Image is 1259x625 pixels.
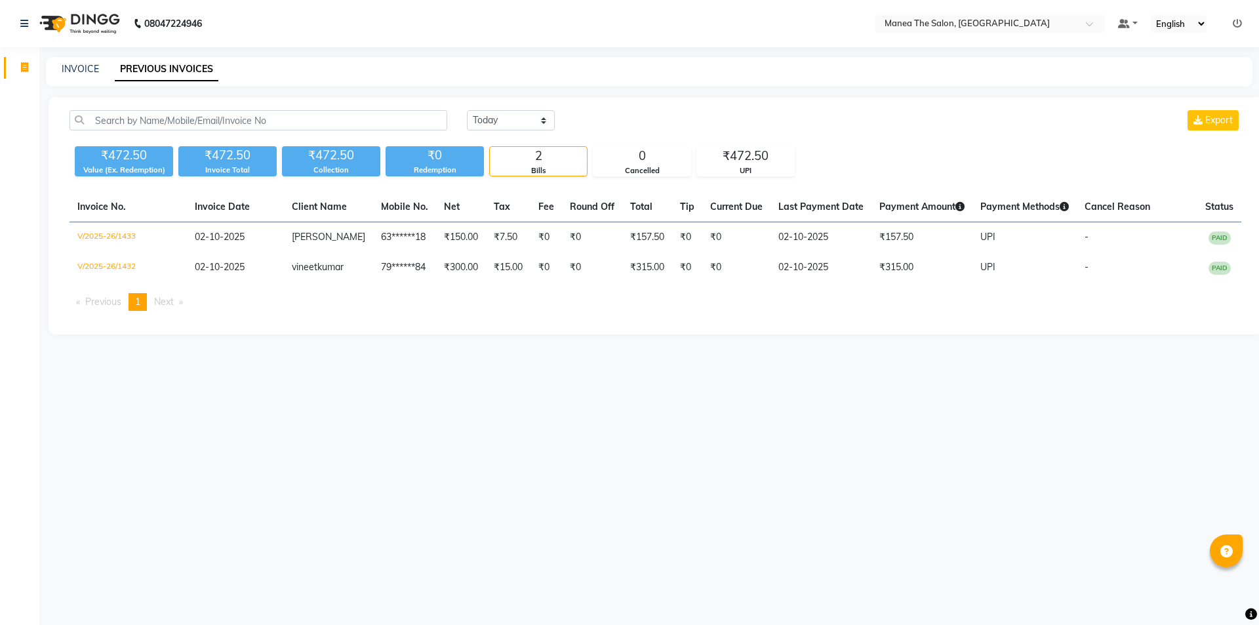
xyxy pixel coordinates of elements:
a: INVOICE [62,63,99,75]
td: ₹0 [530,222,562,253]
nav: Pagination [70,293,1241,311]
span: Payment Methods [980,201,1069,212]
div: Value (Ex. Redemption) [75,165,173,176]
span: - [1085,261,1089,273]
span: 02-10-2025 [195,231,245,243]
span: Mobile No. [381,201,428,212]
span: Cancel Reason [1085,201,1150,212]
span: UPI [980,261,995,273]
td: ₹0 [530,252,562,283]
span: vineet [292,261,317,273]
span: [PERSON_NAME] [292,231,365,243]
td: ₹0 [702,222,770,253]
span: Export [1205,114,1233,126]
td: ₹0 [562,252,622,283]
div: UPI [697,165,794,176]
div: Redemption [386,165,484,176]
span: Net [444,201,460,212]
span: Client Name [292,201,347,212]
div: 2 [490,147,587,165]
div: ₹472.50 [178,146,277,165]
span: Status [1205,201,1233,212]
span: Current Due [710,201,763,212]
div: Cancelled [593,165,690,176]
span: Previous [85,296,121,308]
span: 1 [135,296,140,308]
td: 02-10-2025 [770,222,871,253]
div: Bills [490,165,587,176]
td: ₹0 [702,252,770,283]
td: ₹15.00 [486,252,530,283]
td: 02-10-2025 [770,252,871,283]
span: Total [630,201,652,212]
td: V/2025-26/1432 [70,252,187,283]
div: ₹0 [386,146,484,165]
td: ₹315.00 [622,252,672,283]
td: ₹300.00 [436,252,486,283]
span: Invoice No. [77,201,126,212]
span: PAID [1209,262,1231,275]
td: ₹157.50 [622,222,672,253]
span: Tax [494,201,510,212]
span: Tip [680,201,694,212]
img: logo [33,5,123,42]
span: Fee [538,201,554,212]
span: PAID [1209,232,1231,245]
span: - [1085,231,1089,243]
div: ₹472.50 [697,147,794,165]
span: UPI [980,231,995,243]
td: ₹0 [562,222,622,253]
button: Export [1188,110,1239,131]
td: ₹150.00 [436,222,486,253]
td: ₹157.50 [871,222,972,253]
div: Collection [282,165,380,176]
span: Invoice Date [195,201,250,212]
span: Round Off [570,201,614,212]
a: PREVIOUS INVOICES [115,58,218,81]
iframe: chat widget [1204,573,1246,612]
span: Next [154,296,174,308]
b: 08047224946 [144,5,202,42]
input: Search by Name/Mobile/Email/Invoice No [70,110,447,131]
td: ₹7.50 [486,222,530,253]
span: 02-10-2025 [195,261,245,273]
td: V/2025-26/1433 [70,222,187,253]
span: Last Payment Date [778,201,864,212]
div: ₹472.50 [75,146,173,165]
div: ₹472.50 [282,146,380,165]
td: ₹0 [672,252,702,283]
div: Invoice Total [178,165,277,176]
span: kumar [317,261,344,273]
td: ₹0 [672,222,702,253]
span: Payment Amount [879,201,965,212]
td: ₹315.00 [871,252,972,283]
div: 0 [593,147,690,165]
